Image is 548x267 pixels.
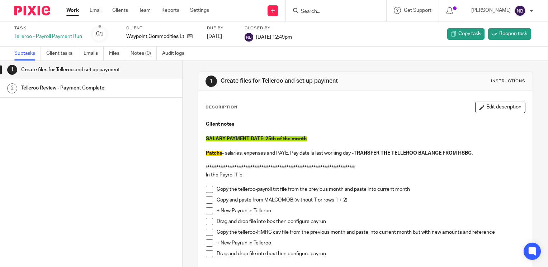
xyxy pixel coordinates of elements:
[161,7,179,14] a: Reports
[217,239,525,247] p: + New Payrun in Telleroo
[109,47,125,60] a: Files
[7,65,17,75] div: 1
[217,186,525,193] p: Copy the telleroo-payroll txt file from the previous month and paste into current month
[162,47,190,60] a: Audit logs
[99,32,103,36] small: /2
[96,30,103,38] div: 0
[205,105,237,110] p: Description
[207,33,236,40] div: [DATE]
[514,5,526,16] img: svg%3E
[217,250,525,257] p: Drag and drop file into box then configure payrun
[14,47,41,60] a: Subtasks
[126,25,198,31] label: Client
[84,47,104,60] a: Emails
[221,77,381,85] h1: Create files for Telleroo and set up payment
[300,9,365,15] input: Search
[256,34,292,39] span: [DATE] 12:49pm
[90,7,101,14] a: Email
[206,136,307,141] span: SALARY PAYMENT DATE: 25th of the month
[488,28,531,40] a: Reopen task
[207,25,236,31] label: Due by
[217,218,525,225] p: Drag and drop file into box then configure payrun
[14,33,82,40] div: Telleroo - Payroll Payment Run
[206,151,222,156] span: Patchs
[21,64,124,75] h1: Create files for Telleroo and set up payment
[217,229,525,236] p: Copy the telleroo-HMRC csv file from the previous month and paste into current month but with new...
[491,78,525,84] div: Instructions
[475,102,525,113] button: Edit description
[471,7,511,14] p: [PERSON_NAME]
[66,7,79,14] a: Work
[139,7,151,14] a: Team
[447,28,485,40] a: Copy task
[205,76,217,87] div: 1
[245,33,253,42] img: svg%3E
[404,8,431,13] span: Get Support
[46,47,78,60] a: Client tasks
[126,33,184,40] p: Waypoint Commodities Ltd
[131,47,157,60] a: Notes (0)
[21,83,124,93] h1: Telleroo Review - Payment Complete
[217,196,525,204] p: Copy and paste from MALCOMOB (without T or rows 1 + 2)
[14,6,50,15] img: Pixie
[14,25,82,31] label: Task
[206,122,234,127] u: Client notes
[206,171,525,179] p: In the Payroll file:
[499,30,527,37] span: Reopen task
[458,30,481,37] span: Copy task
[217,207,525,214] p: + New Payrun in Telleroo
[7,83,17,93] div: 2
[206,150,525,157] p: - salaries, expenses and PAYE. Pay date is last working day -
[190,7,209,14] a: Settings
[354,151,473,156] strong: TRANSFER THE TELLEROO BALANCE FROM HSBC.
[245,25,292,31] label: Closed by
[112,7,128,14] a: Clients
